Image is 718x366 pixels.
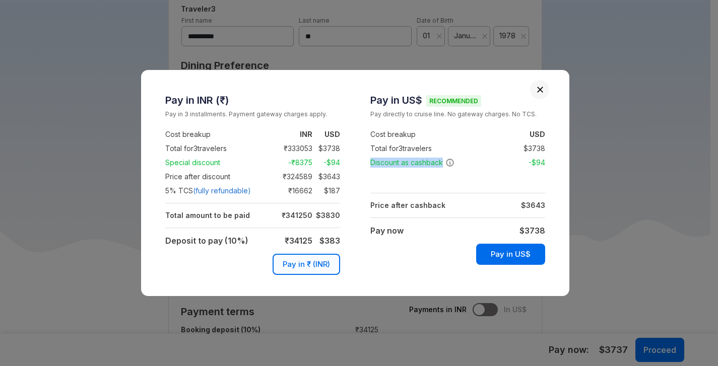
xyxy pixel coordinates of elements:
[519,226,545,236] strong: $ 3738
[165,141,270,156] td: Total for 3 travelers
[530,130,545,138] strong: USD
[476,244,545,265] button: Pay in US$
[319,236,340,246] strong: $ 383
[370,158,454,168] span: Discount as cashback
[165,127,270,141] td: Cost breakup
[282,211,312,219] strong: ₹ 341250
[312,185,340,197] td: $ 187
[370,94,545,106] h3: Pay in US$
[370,127,475,141] td: Cost breakup
[324,130,340,138] strong: USD
[165,109,340,119] small: Pay in 3 installments. Payment gateway charges apply.
[517,157,545,169] td: -$ 94
[285,236,312,246] strong: ₹ 34125
[370,226,404,236] strong: Pay now
[270,185,312,197] td: ₹ 16662
[270,142,312,155] td: ₹ 333053
[165,211,250,219] strong: Total amount to be paid
[316,211,340,219] strong: $ 3830
[165,156,270,170] td: Special discount
[426,95,481,107] span: Recommended
[165,184,270,198] td: 5 % TCS
[370,109,545,119] small: Pay directly to cruise line. No gateway charges. No TCS.
[193,186,251,196] span: (fully refundable)
[165,94,340,106] h3: Pay in INR (₹)
[370,201,445,209] strong: Price after cashback
[312,171,340,183] td: $ 3643
[165,170,270,184] td: Price after discount
[270,171,312,183] td: ₹ 324589
[370,141,475,156] td: Total for 3 travelers
[270,157,312,169] td: -₹ 8375
[312,157,340,169] td: -$ 94
[300,130,312,138] strong: INR
[517,142,545,155] td: $ 3738
[165,236,248,246] strong: Deposit to pay (10%)
[273,254,340,275] button: Pay in ₹ (INR)
[312,142,340,155] td: $ 3738
[521,201,545,209] strong: $ 3643
[537,86,544,93] button: Close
